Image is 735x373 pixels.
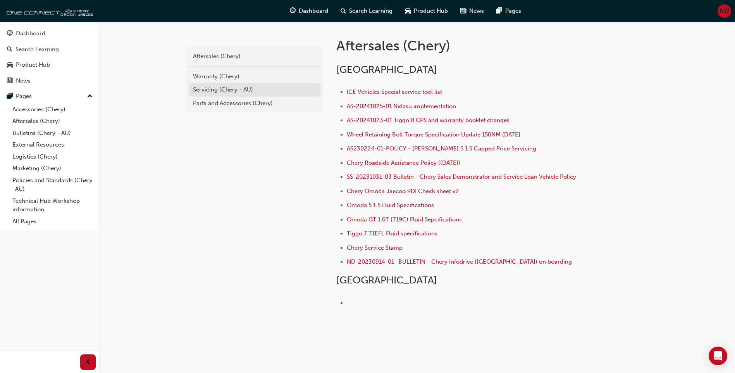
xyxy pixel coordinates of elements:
a: AS230224-01-POLICY - [PERSON_NAME] 5 1.5 Capped Price Servicing [347,145,536,152]
span: News [469,7,484,16]
a: Chery Omoda Jaecoo PDI Check sheet v2 [347,188,459,195]
span: car-icon [7,62,13,69]
a: Marketing (Chery) [9,162,96,174]
span: news-icon [7,78,13,85]
span: [GEOGRAPHIC_DATA] [336,64,437,76]
span: Pages [505,7,521,16]
a: Tiggo 7 T1EFL Fluid specifications [347,230,437,237]
a: External Resources [9,139,96,151]
span: search-icon [341,6,346,16]
a: pages-iconPages [490,3,527,19]
a: Chery Service Stamp [347,244,403,251]
a: Omoda 5 1.5 Fluid Specifications [347,202,434,209]
a: Omoda GT 1.6T (T19C) Fluid Sepcifications [347,216,462,223]
a: News [3,74,96,88]
a: guage-iconDashboard [284,3,334,19]
a: Policies and Standards (Chery -AU) [9,174,96,195]
a: Product Hub [3,58,96,72]
button: DashboardSearch LearningProduct HubNews [3,25,96,89]
span: prev-icon [85,357,91,367]
span: car-icon [405,6,411,16]
a: Servicing (Chery - AU) [189,83,321,97]
a: Technical Hub Workshop information [9,195,96,216]
span: pages-icon [7,93,13,100]
span: [GEOGRAPHIC_DATA] [336,274,437,286]
span: up-icon [87,92,93,102]
span: pages-icon [496,6,502,16]
div: Parts and Accessories (Chery) [193,99,317,108]
div: Aftersales (Chery) [193,52,317,61]
a: Logistics (Chery) [9,151,96,163]
span: news-icon [460,6,466,16]
div: Product Hub [16,60,50,69]
a: Bulletins (Chery - AU) [9,127,96,139]
span: guage-icon [7,30,13,37]
a: AS-20241025-01 Nidasu implementation [347,103,456,110]
a: Aftersales (Chery) [9,115,96,127]
a: car-iconProduct Hub [399,3,454,19]
a: All Pages [9,216,96,228]
a: Aftersales (Chery) [189,50,321,63]
span: Product Hub [414,7,448,16]
a: SS-20231031-03 Bulletin - Chery Sales Demonstrator and Service Loan Vehicle Policy [347,173,576,180]
span: search-icon [7,46,12,53]
a: search-iconSearch Learning [334,3,399,19]
a: ND-20230914-01- BULLETIN - Chery Infodrive ([GEOGRAPHIC_DATA]) on boarding [347,258,572,265]
div: Servicing (Chery - AU) [193,85,317,94]
button: Pages [3,89,96,104]
div: Pages [16,92,32,101]
div: News [16,76,31,85]
span: NW [720,7,729,16]
div: Warranty (Chery) [193,72,317,81]
img: oneconnect [4,3,93,19]
div: Search Learning [15,45,59,54]
button: NW [718,4,731,18]
span: guage-icon [290,6,296,16]
h1: Aftersales (Chery) [336,37,590,54]
span: Search Learning [349,7,392,16]
a: Parts and Accessories (Chery) [189,97,321,110]
span: Dashboard [299,7,328,16]
a: Dashboard [3,26,96,41]
a: ICE Vehicles Special service tool list [347,88,442,95]
div: Dashboard [16,29,45,38]
a: Wheel Retaining Bolt Torque Specification Update 150NM [DATE] [347,131,520,138]
a: Accessories (Chery) [9,104,96,116]
div: Open Intercom Messenger [709,347,727,365]
a: Chery Roadside Assistance Policy ([DATE]) [347,159,460,166]
a: news-iconNews [454,3,490,19]
a: Search Learning [3,42,96,57]
a: Warranty (Chery) [189,70,321,83]
a: AS-20241023-01 Tiggo 8 CPS and warranty booklet changes [347,117,510,124]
